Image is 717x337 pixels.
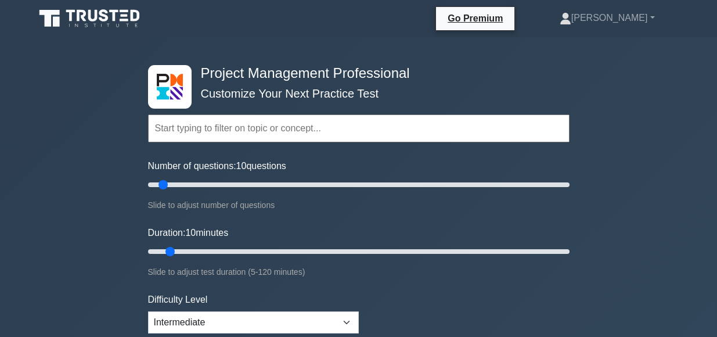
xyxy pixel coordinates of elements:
span: 10 [236,161,247,171]
a: Go Premium [441,11,510,26]
label: Difficulty Level [148,293,208,307]
a: [PERSON_NAME] [532,6,683,30]
span: 10 [185,228,196,238]
input: Start typing to filter on topic or concept... [148,114,570,142]
label: Duration: minutes [148,226,229,240]
h4: Project Management Professional [196,65,513,82]
div: Slide to adjust test duration (5-120 minutes) [148,265,570,279]
div: Slide to adjust number of questions [148,198,570,212]
label: Number of questions: questions [148,159,286,173]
